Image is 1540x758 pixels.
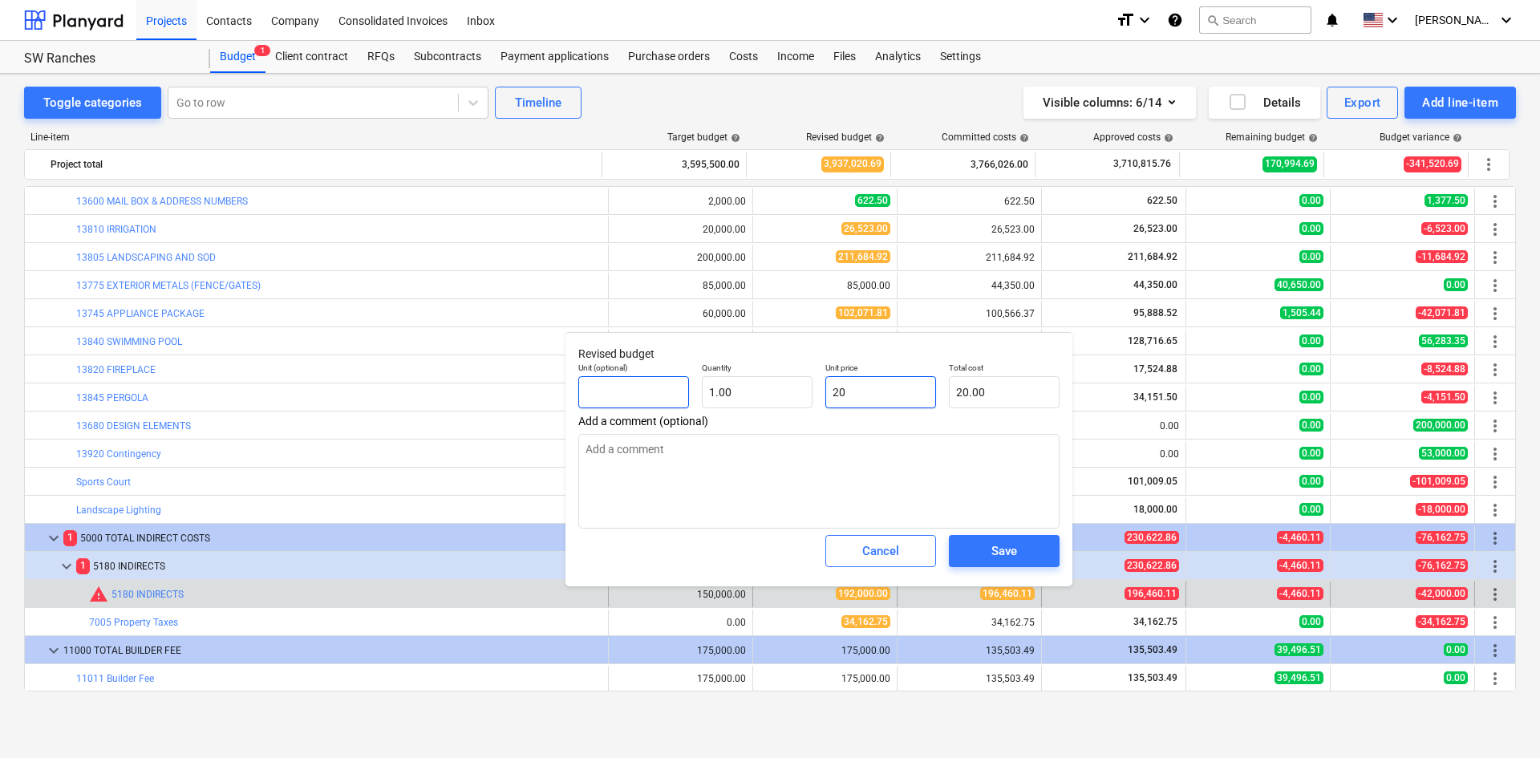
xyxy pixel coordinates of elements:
span: 170,994.69 [1262,156,1317,172]
div: Details [1228,92,1301,113]
a: Costs [719,41,768,73]
span: 39,496.51 [1275,643,1323,656]
a: Files [824,41,865,73]
span: -34,162.75 [1416,615,1468,628]
div: 622.50 [904,196,1035,207]
span: keyboard_arrow_down [44,529,63,548]
div: 5000 TOTAL INDIRECT COSTS [63,525,602,551]
a: Income [768,41,824,73]
span: More actions [1485,444,1505,464]
span: keyboard_arrow_down [44,641,63,660]
p: Total cost [949,363,1060,376]
div: Chat Widget [1460,681,1540,758]
span: 34,162.75 [1132,616,1179,627]
span: 211,684.92 [836,250,890,263]
span: 211,684.92 [1126,251,1179,262]
span: 1,377.50 [1424,194,1468,207]
span: -8,524.88 [1421,363,1468,375]
span: -6,523.00 [1421,222,1468,235]
span: -11,684.92 [1416,250,1468,263]
div: Line-item [24,132,603,143]
span: -4,460.11 [1277,559,1323,572]
a: 13820 FIREPLACE [76,364,156,375]
span: Add a comment (optional) [578,415,1060,428]
a: 13920 Contingency [76,448,161,460]
span: More actions [1485,304,1505,323]
div: 3,595,500.00 [609,152,740,177]
div: Payment applications [491,41,618,73]
span: More actions [1479,155,1498,174]
span: Committed costs exceed revised budget [89,585,108,604]
div: 2,000.00 [708,196,746,207]
span: 0.00 [1299,391,1323,403]
p: Quantity [702,363,813,376]
a: Client contract [265,41,358,73]
a: 13775 EXTERIOR METALS (FENCE/GATES) [76,280,261,291]
span: 34,162.75 [841,615,890,628]
span: -76,162.75 [1416,531,1468,544]
div: SW Ranches [24,51,191,67]
button: Export [1327,87,1399,119]
span: -76,162.75 [1416,559,1468,572]
div: Revised budget [806,132,885,143]
a: 7005 Property Taxes [89,617,178,628]
a: Purchase orders [618,41,719,73]
div: 3,766,026.00 [898,152,1028,177]
p: Unit (optional) [578,363,689,376]
a: 13840 SWIMMING POOL [76,336,182,347]
a: Analytics [865,41,930,73]
span: 0.00 [1444,643,1468,656]
span: 0.00 [1299,419,1323,432]
div: 0.00 [1048,420,1179,432]
span: help [1449,133,1462,143]
div: 135,503.49 [904,645,1035,656]
div: 5180 INDIRECTS [76,553,602,579]
a: RFQs [358,41,404,73]
span: keyboard_arrow_down [57,557,76,576]
button: Cancel [825,535,936,567]
span: More actions [1485,613,1505,632]
span: 1 [254,45,270,56]
p: Unit price [825,363,936,376]
div: 135,503.49 [904,673,1035,684]
button: Toggle categories [24,87,161,119]
a: 5180 INDIRECTS [111,589,184,600]
div: Cancel [862,541,899,561]
span: 0.00 [1299,222,1323,235]
span: 53,000.00 [1419,447,1468,460]
span: 26,523.00 [841,222,890,235]
span: 40,650.00 [1275,278,1323,291]
span: 0.00 [1444,671,1468,684]
span: More actions [1485,501,1505,520]
span: More actions [1485,332,1505,351]
div: Settings [930,41,991,73]
div: 85,000.00 [703,280,746,291]
div: 150,000.00 [697,589,746,600]
span: More actions [1485,360,1505,379]
span: 0.00 [1299,194,1323,207]
div: 20,000.00 [703,224,746,235]
div: 175,000.00 [841,673,890,684]
div: Remaining budget [1226,132,1318,143]
div: 26,523.00 [904,224,1035,235]
span: 128,716.65 [1126,335,1179,347]
div: 85,000.00 [847,280,890,291]
span: 622.50 [1145,195,1179,206]
div: 0.00 [1048,448,1179,460]
span: More actions [1485,248,1505,267]
span: 39,496.51 [1275,671,1323,684]
a: Subcontracts [404,41,491,73]
span: More actions [1485,585,1505,604]
span: help [1161,133,1173,143]
span: 0.00 [1299,250,1323,263]
button: Add line-item [1404,87,1516,119]
span: 230,622.86 [1125,559,1179,572]
div: Committed costs [942,132,1029,143]
span: 34,151.50 [1132,391,1179,403]
span: 18,000.00 [1132,504,1179,515]
span: 0.00 [1299,363,1323,375]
